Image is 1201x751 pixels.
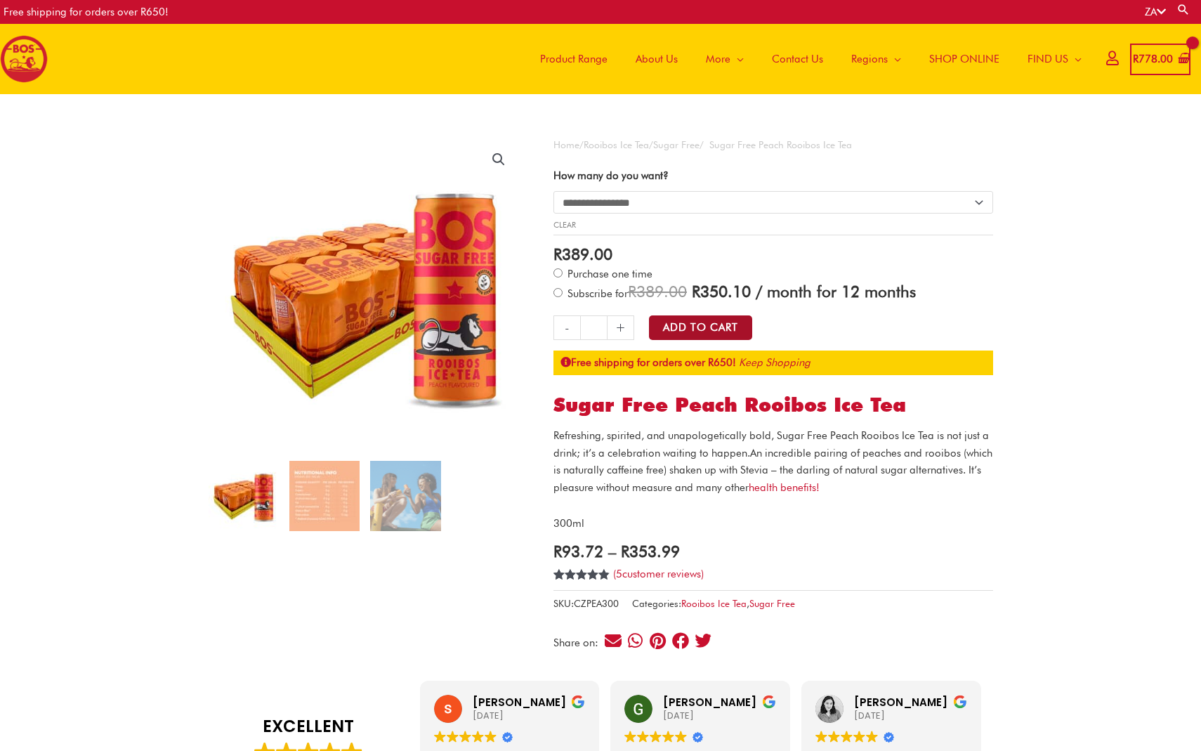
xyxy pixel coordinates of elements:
span: Refreshing, spirited, and unapologetically bold, Sugar Free Peach Rooibos Ice Tea is not just a d... [553,429,989,459]
span: R [1133,53,1138,65]
span: / month for 12 months [756,282,916,301]
img: sugar free peach rooibos ice tea [289,461,360,531]
div: Share on pinterest [648,631,667,650]
a: Rooibos Ice Tea [681,598,747,609]
img: Google [675,731,687,743]
a: Search button [1176,3,1190,16]
img: Google [434,731,446,743]
bdi: 389.00 [553,244,612,263]
div: [PERSON_NAME] [473,695,586,710]
h1: Sugar Free Peach Rooibos Ice Tea [553,393,993,417]
nav: Site Navigation [516,24,1096,94]
a: Keep Shopping [739,356,810,369]
div: [PERSON_NAME] [854,695,967,710]
span: R [553,244,562,263]
span: Subscribe for [565,287,916,300]
a: Sugar Free [653,139,700,150]
a: Clear options [553,220,576,230]
label: How many do you want? [553,169,669,182]
span: Categories: , [632,595,795,613]
img: Sugar Free Peach Rooibos Ice Tea [209,461,279,531]
a: health benefits! [749,481,820,494]
img: Google [624,731,636,743]
bdi: 778.00 [1133,53,1173,65]
div: Share on email [603,631,622,650]
span: 5 [553,569,559,596]
div: Share on twitter [693,631,712,650]
a: Sugar Free [749,598,795,609]
span: SHOP ONLINE [929,38,999,80]
img: Google [853,731,865,743]
bdi: 93.72 [553,542,603,561]
img: Google [472,731,484,743]
span: About Us [636,38,678,80]
img: saskia milsted profile picture [434,695,462,723]
div: [DATE] [854,710,967,722]
img: how sugar free rooibos ice tea can make a difference [370,461,440,531]
img: Robina Steyn profile picture [815,695,844,723]
span: Regions [851,38,888,80]
a: Rooibos Ice Tea [584,139,649,150]
button: Add to Cart [649,315,752,340]
span: R [621,542,629,561]
input: Subscribe for / month for 12 months [553,288,563,297]
span: Contact Us [772,38,823,80]
a: (5customer reviews) [613,568,704,580]
span: SKU: [553,595,619,613]
span: 5 [616,568,622,580]
a: - [553,315,580,341]
span: Purchase one time [565,268,652,280]
img: Google [815,731,827,743]
span: R [553,542,562,561]
p: 300ml [553,515,993,533]
div: [PERSON_NAME] [663,695,776,710]
nav: Breadcrumb [553,136,993,154]
div: Share on: [553,638,603,648]
a: More [692,24,758,94]
a: About Us [622,24,692,94]
span: CZPEA300 [574,598,619,609]
input: Purchase one time [553,268,563,277]
div: [DATE] [663,710,776,722]
a: Product Range [526,24,622,94]
img: Google [866,731,878,743]
img: Google [459,731,471,743]
div: Share on facebook [671,631,690,650]
img: Google [650,731,662,743]
span: – [608,542,616,561]
img: Google [841,731,853,743]
img: Google [662,731,674,743]
a: ZA [1145,6,1166,18]
a: + [608,315,634,341]
a: Home [553,139,579,150]
span: R [628,282,636,301]
a: View Shopping Cart, 2 items [1130,44,1190,75]
div: [DATE] [473,710,586,722]
strong: Free shipping for orders over R650! [560,356,736,369]
a: SHOP ONLINE [915,24,1013,94]
span: Rated out of 5 based on customer ratings [553,569,608,638]
bdi: 353.99 [621,542,680,561]
span: FIND US [1028,38,1068,80]
span: 389.00 [628,282,687,301]
strong: EXCELLENT [223,714,395,738]
div: Share on whatsapp [626,631,645,650]
img: Google [485,731,497,743]
a: View full-screen image gallery [486,147,511,172]
a: Regions [837,24,915,94]
img: Google [828,731,840,743]
img: Google [447,731,459,743]
span: R [692,282,700,301]
img: Google [637,731,649,743]
input: Product quantity [580,315,608,341]
span: 350.10 [692,282,751,301]
a: Contact Us [758,24,837,94]
p: An incredible pairing of peaches and rooibos (which is naturally caffeine free) shaken up with St... [553,427,993,497]
img: Gabriela Viljoen profile picture [624,695,652,723]
span: More [706,38,730,80]
span: Product Range [540,38,608,80]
